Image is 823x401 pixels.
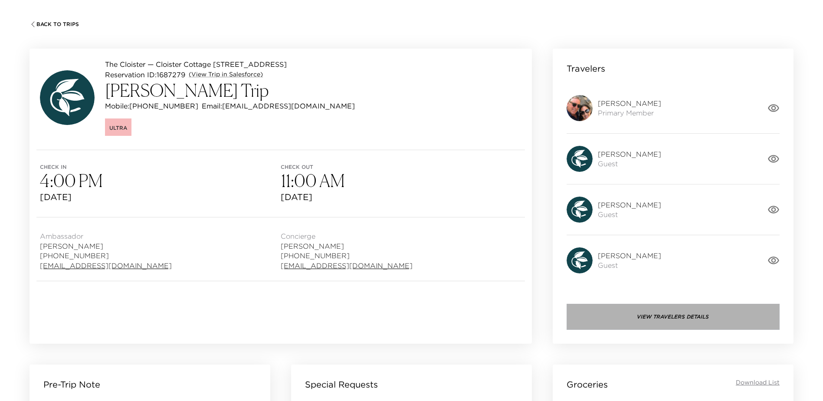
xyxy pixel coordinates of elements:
span: [PERSON_NAME] [598,251,661,260]
a: (View Trip in Salesforce) [189,70,263,79]
span: Guest [598,159,661,168]
span: Primary Member [598,108,661,118]
a: [EMAIL_ADDRESS][DOMAIN_NAME] [40,261,172,270]
p: Groceries [567,378,608,391]
p: Mobile: [PHONE_NUMBER] [105,101,198,111]
span: [PERSON_NAME] [40,241,172,251]
span: [PHONE_NUMBER] [40,251,172,260]
span: [PHONE_NUMBER] [281,251,413,260]
p: Special Requests [305,378,378,391]
button: View Travelers Details [567,304,780,330]
h3: 4:00 PM [40,170,281,191]
p: Pre-Trip Note [43,378,100,391]
span: [PERSON_NAME] [598,99,661,108]
img: avatar.4afec266560d411620d96f9f038fe73f.svg [40,70,95,125]
p: Travelers [567,62,605,75]
img: Z [567,95,593,121]
span: Guest [598,210,661,219]
span: [DATE] [281,191,521,203]
p: Email: [EMAIL_ADDRESS][DOMAIN_NAME] [202,101,355,111]
span: Back To Trips [36,21,79,27]
span: Check out [281,164,521,170]
span: Check in [40,164,281,170]
button: Back To Trips [30,21,79,28]
img: avatar.4afec266560d411620d96f9f038fe73f.svg [567,146,593,172]
span: Guest [598,260,661,270]
span: Ambassador [40,231,172,241]
p: Reservation ID: 1687279 [105,69,185,80]
span: [PERSON_NAME] [598,149,661,159]
span: [PERSON_NAME] [598,200,661,210]
a: [EMAIL_ADDRESS][DOMAIN_NAME] [281,261,413,270]
span: [DATE] [40,191,281,203]
span: Ultra [109,125,127,131]
h3: 11:00 AM [281,170,521,191]
p: The Cloister — Cloister Cottage [STREET_ADDRESS] [105,59,355,69]
h3: [PERSON_NAME] Trip [105,80,355,101]
span: Concierge [281,231,413,241]
img: avatar.4afec266560d411620d96f9f038fe73f.svg [567,197,593,223]
span: [PERSON_NAME] [281,241,413,251]
img: avatar.4afec266560d411620d96f9f038fe73f.svg [567,247,593,273]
